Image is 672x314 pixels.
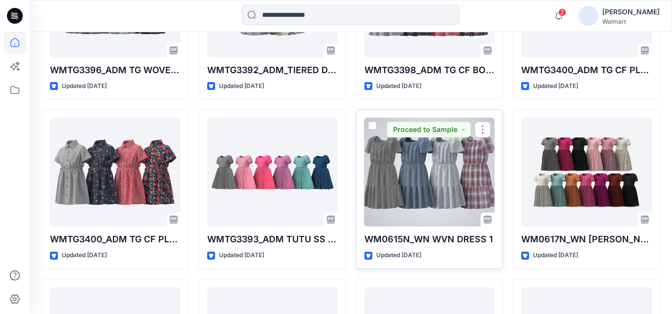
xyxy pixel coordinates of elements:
[521,118,652,226] a: WM0617N_WN SS TUTU DRESS
[521,63,652,77] p: WMTG3400_ADM TG CF PLACKET DRESS W. HALFMOON
[50,118,180,226] a: WMTG3400_ADM TG CF PLACKET DRESS
[219,81,264,91] p: Updated [DATE]
[50,63,180,77] p: WMTG3396_ADM TG WOVEN DRESS
[364,118,495,226] a: WM0615N_WN WVN DRESS 1
[62,250,107,261] p: Updated [DATE]
[219,250,264,261] p: Updated [DATE]
[533,250,578,261] p: Updated [DATE]
[533,81,578,91] p: Updated [DATE]
[364,63,495,77] p: WMTG3398_ADM TG CF BOW W. PLACKET DRESS
[62,81,107,91] p: Updated [DATE]
[207,232,338,246] p: WMTG3393_ADM TUTU SS DRESS
[376,81,421,91] p: Updated [DATE]
[558,8,566,16] span: 2
[50,232,180,246] p: WMTG3400_ADM TG CF PLACKET DRESS
[376,250,421,261] p: Updated [DATE]
[207,63,338,77] p: WMTG3392_ADM_TIERED DRESS
[602,18,660,25] div: Walmart
[602,6,660,18] div: [PERSON_NAME]
[364,232,495,246] p: WM0615N_WN WVN DRESS 1
[207,118,338,226] a: WMTG3393_ADM TUTU SS DRESS
[521,232,652,246] p: WM0617N_WN [PERSON_NAME] DRESS
[579,6,598,26] img: avatar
